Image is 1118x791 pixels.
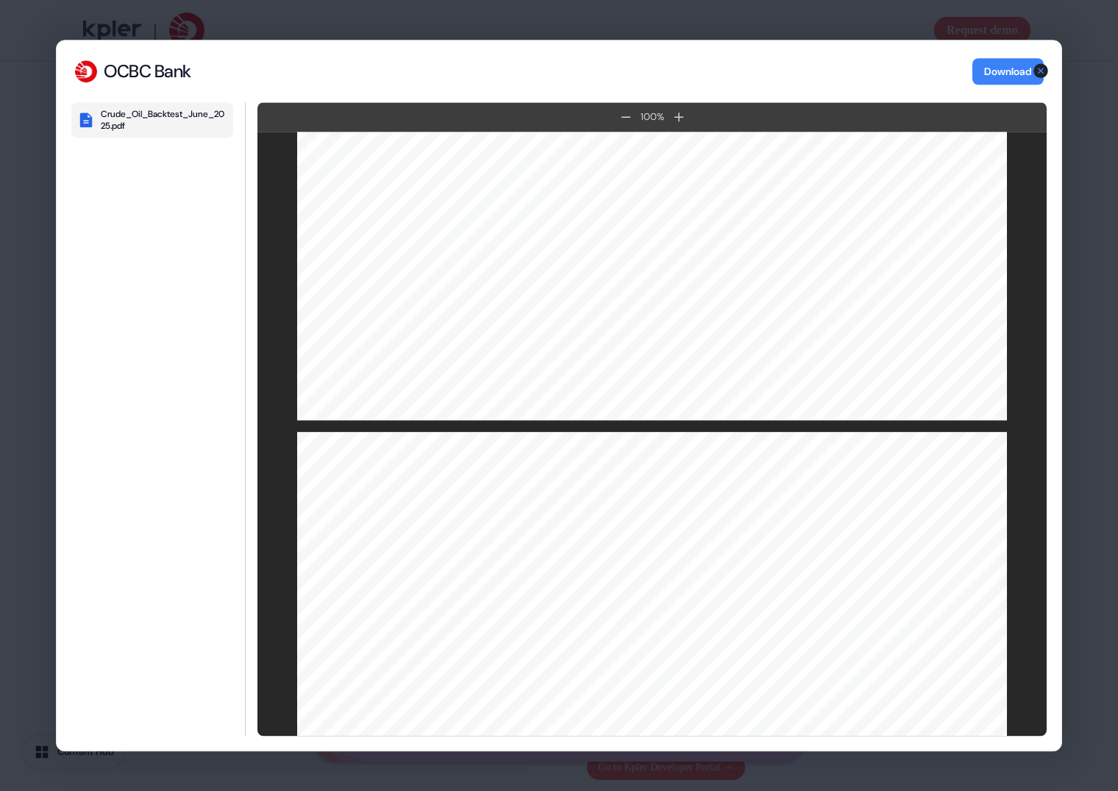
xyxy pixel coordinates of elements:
div: Crude_Oil_Backtest_June_2025.pdf [101,108,227,132]
div: 100 % [638,110,667,124]
div: OCBC Bank [104,60,191,82]
button: Crude_Oil_Backtest_June_2025.pdf [71,102,233,138]
button: Download [972,58,1044,85]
